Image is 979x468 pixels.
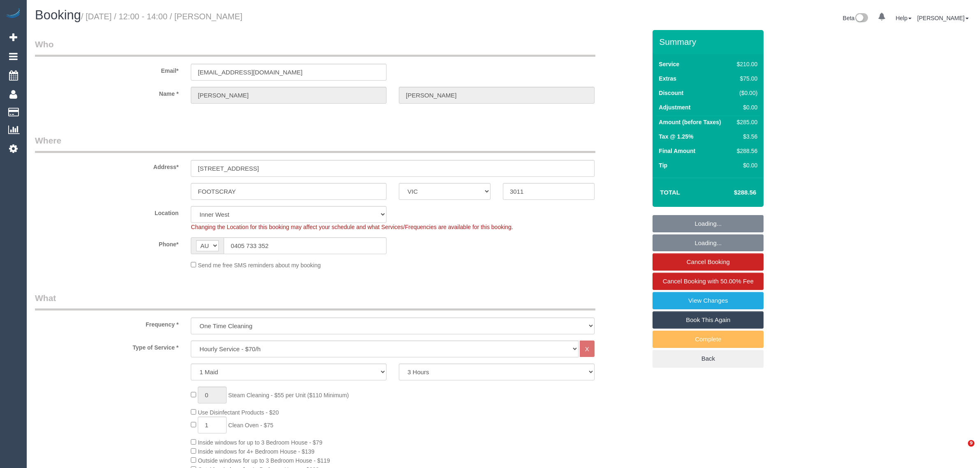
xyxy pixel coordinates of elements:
label: Type of Service * [29,341,185,352]
div: ($0.00) [734,89,757,97]
a: Cancel Booking [653,253,764,271]
span: Booking [35,8,81,22]
input: Email* [191,64,387,81]
label: Location [29,206,185,217]
input: Post Code* [503,183,595,200]
div: $0.00 [734,103,757,111]
h4: $288.56 [709,189,756,196]
input: Last Name* [399,87,595,104]
span: Cancel Booking with 50.00% Fee [663,278,754,285]
label: Phone* [29,237,185,248]
a: View Changes [653,292,764,309]
img: Automaid Logo [5,8,21,20]
label: Name * [29,87,185,98]
legend: What [35,292,595,310]
a: Beta [843,15,868,21]
label: Final Amount [659,147,695,155]
input: Suburb* [191,183,387,200]
label: Tip [659,161,667,169]
a: Book This Again [653,311,764,329]
span: 9 [968,440,974,447]
span: Inside windows for 4+ Bedroom House - $139 [198,448,315,455]
div: $288.56 [734,147,757,155]
input: First Name* [191,87,387,104]
span: Steam Cleaning - $55 per Unit ($110 Minimum) [228,392,349,398]
a: Help [896,15,912,21]
span: Changing the Location for this booking may affect your schedule and what Services/Frequencies are... [191,224,513,230]
span: Send me free SMS reminders about my booking [198,262,321,269]
legend: Where [35,134,595,153]
div: $0.00 [734,161,757,169]
a: Back [653,350,764,367]
img: New interface [854,13,868,24]
strong: Total [660,189,680,196]
h3: Summary [659,37,759,46]
label: Tax @ 1.25% [659,132,693,141]
label: Frequency * [29,317,185,329]
iframe: Intercom live chat [951,440,971,460]
label: Adjustment [659,103,690,111]
div: $285.00 [734,118,757,126]
span: Clean Oven - $75 [228,422,273,429]
label: Extras [659,74,676,83]
a: [PERSON_NAME] [917,15,969,21]
div: $3.56 [734,132,757,141]
label: Amount (before Taxes) [659,118,721,126]
label: Address* [29,160,185,171]
a: Cancel Booking with 50.00% Fee [653,273,764,290]
span: Use Disinfectant Products - $20 [198,409,279,416]
div: $75.00 [734,74,757,83]
div: $210.00 [734,60,757,68]
span: Outside windows for up to 3 Bedroom House - $119 [198,457,330,464]
legend: Who [35,38,595,57]
label: Service [659,60,679,68]
label: Discount [659,89,683,97]
input: Phone* [224,237,387,254]
label: Email* [29,64,185,75]
small: / [DATE] / 12:00 - 14:00 / [PERSON_NAME] [81,12,243,21]
span: Inside windows for up to 3 Bedroom House - $79 [198,439,322,446]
